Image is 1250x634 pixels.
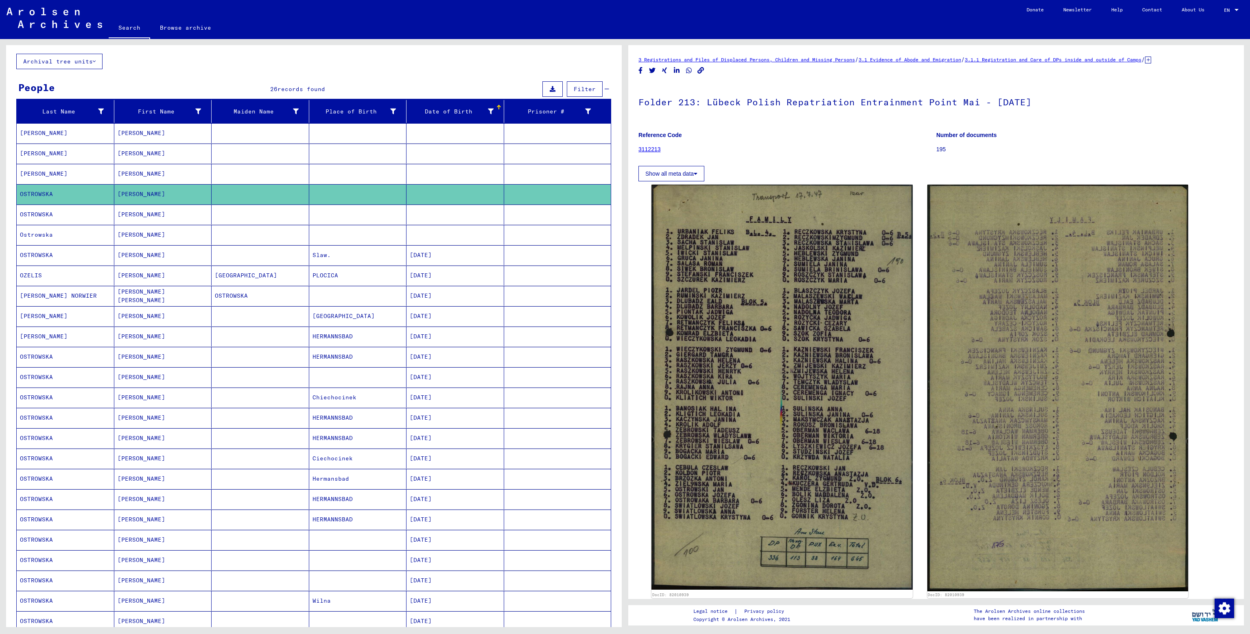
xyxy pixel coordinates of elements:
mat-cell: OSTROWSKA [212,286,309,306]
mat-cell: [PERSON_NAME] [114,327,212,346]
mat-cell: [PERSON_NAME] [114,347,212,367]
mat-cell: [DATE] [406,266,504,285]
p: The Arolsen Archives online collections [974,608,1085,615]
mat-cell: [DATE] [406,469,504,489]
div: Date of Birth [410,105,504,118]
mat-cell: [PERSON_NAME] [114,571,212,590]
b: Reference Code [638,132,682,138]
span: / [961,56,965,63]
mat-cell: [PERSON_NAME] [114,611,212,631]
span: / [1141,56,1145,63]
mat-cell: [DATE] [406,306,504,326]
a: 3.1.1 Registration and Care of DPs inside and outside of Camps [965,57,1141,63]
mat-cell: OSTROWSKA [17,428,114,448]
mat-cell: [PERSON_NAME] [114,550,212,570]
span: / [855,56,859,63]
mat-cell: [DATE] [406,611,504,631]
div: Last Name [20,107,104,116]
mat-cell: OSTROWSKA [17,550,114,570]
mat-cell: [PERSON_NAME] [17,306,114,326]
mat-cell: PLOCICA [309,266,407,285]
mat-cell: [DATE] [406,367,504,387]
mat-cell: [PERSON_NAME] [114,510,212,529]
mat-cell: OSTROWSKA [17,611,114,631]
mat-cell: OSTROWSKA [17,489,114,509]
a: DocID: 82010939 [652,593,689,597]
mat-header-cell: First Name [114,100,212,123]
div: Date of Birth [410,107,494,116]
mat-cell: [DATE] [406,428,504,448]
mat-cell: [PERSON_NAME] [114,164,212,184]
mat-cell: OZELIS [17,266,114,285]
p: 195 [936,145,1234,154]
img: Zustimmung ändern [1215,599,1234,618]
mat-cell: [PERSON_NAME] [17,164,114,184]
button: Filter [567,81,603,97]
button: Show all meta data [638,166,704,181]
mat-cell: OSTROWSKA [17,245,114,265]
mat-cell: HERMANNSBAD [309,347,407,367]
mat-cell: Wilna [309,591,407,611]
mat-cell: [DATE] [406,571,504,590]
mat-cell: [PERSON_NAME] [114,388,212,407]
mat-cell: [PERSON_NAME] [114,367,212,387]
mat-cell: OSTROWSKA [17,347,114,367]
mat-cell: [DATE] [406,408,504,428]
button: Archival tree units [16,54,103,69]
mat-cell: HERMANNSBAD [309,408,407,428]
mat-cell: [PERSON_NAME] [114,469,212,489]
mat-cell: [DATE] [406,591,504,611]
button: Share on LinkedIn [673,65,681,76]
mat-cell: [DATE] [406,327,504,346]
div: Maiden Name [215,105,309,118]
div: First Name [118,107,201,116]
mat-cell: [PERSON_NAME] NORWIER [17,286,114,306]
mat-cell: [PERSON_NAME] [17,123,114,143]
mat-cell: [PERSON_NAME] [114,123,212,143]
mat-header-cell: Prisoner # [504,100,611,123]
mat-cell: [PERSON_NAME] [114,144,212,163]
button: Share on Xing [660,65,669,76]
mat-cell: [DATE] [406,550,504,570]
p: have been realized in partnership with [974,615,1085,622]
mat-cell: [PERSON_NAME] [114,591,212,611]
a: Browse archive [150,18,221,37]
mat-cell: [DATE] [406,347,504,367]
div: Place of Birth [312,107,396,116]
div: Last Name [20,105,114,118]
button: Share on Twitter [648,65,657,76]
mat-cell: HERMANNSBAD [309,327,407,346]
mat-cell: [PERSON_NAME] [114,225,212,245]
mat-cell: [PERSON_NAME] [114,530,212,550]
mat-cell: Hermansbad [309,469,407,489]
mat-cell: [DATE] [406,245,504,265]
a: 3112213 [638,146,661,153]
mat-cell: [PERSON_NAME] [114,306,212,326]
mat-cell: HERMANNSBAD [309,510,407,529]
a: Search [109,18,150,39]
mat-cell: Ostrowska [17,225,114,245]
a: Legal notice [693,607,734,616]
div: Maiden Name [215,107,299,116]
mat-cell: Slaw. [309,245,407,265]
div: First Name [118,105,212,118]
mat-cell: [PERSON_NAME] [114,266,212,285]
img: 002.jpg [927,185,1189,591]
mat-cell: [DATE] [406,489,504,509]
img: yv_logo.png [1190,605,1221,625]
mat-cell: [DATE] [406,286,504,306]
a: Privacy policy [738,607,794,616]
mat-cell: Chiechocinek [309,388,407,407]
mat-header-cell: Last Name [17,100,114,123]
mat-cell: [PERSON_NAME] [17,327,114,346]
img: Arolsen_neg.svg [7,8,102,28]
mat-cell: [PERSON_NAME] [114,205,212,224]
img: 001.jpg [651,185,913,590]
button: Share on Facebook [636,65,645,76]
button: Share on WhatsApp [685,65,693,76]
a: 3.1 Evidence of Abode and Emigration [859,57,961,63]
div: Place of Birth [312,105,406,118]
mat-cell: OSTROWSKA [17,591,114,611]
mat-cell: OSTROWSKA [17,449,114,468]
mat-header-cell: Place of Birth [309,100,407,123]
